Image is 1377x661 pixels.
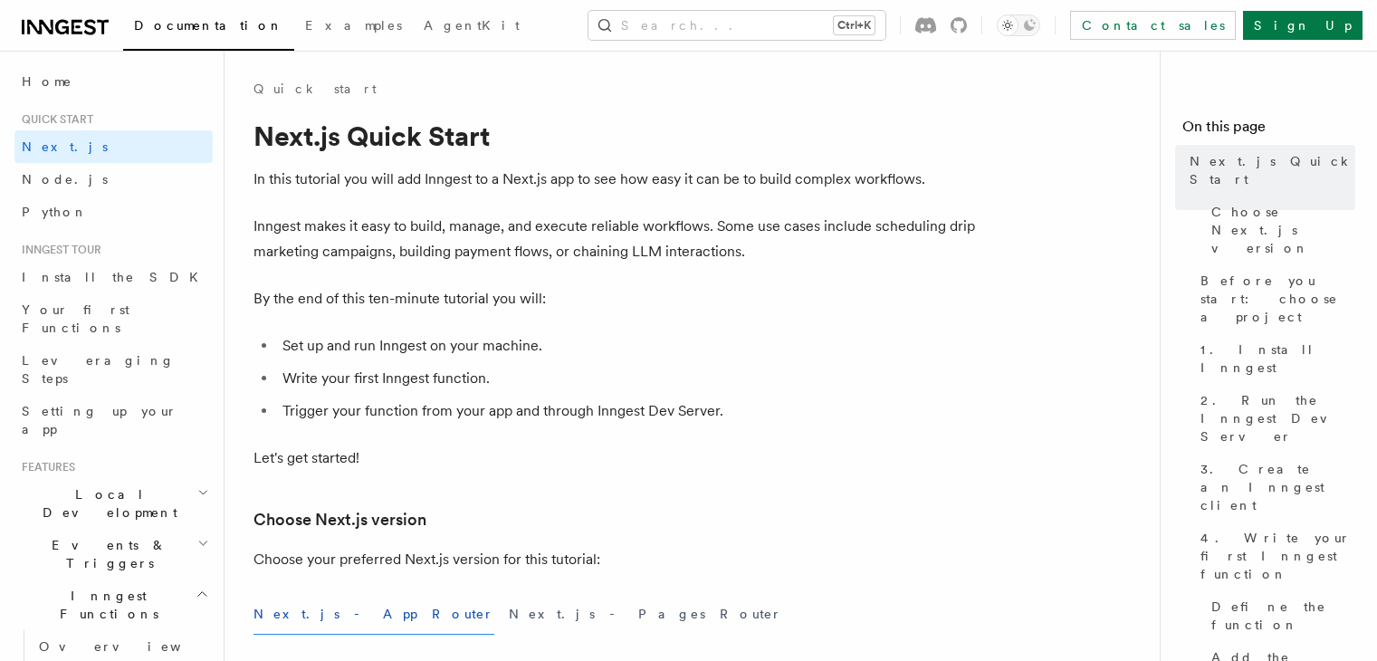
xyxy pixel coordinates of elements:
[22,72,72,91] span: Home
[14,478,213,529] button: Local Development
[253,214,978,264] p: Inngest makes it easy to build, manage, and execute reliable workflows. Some use cases include sc...
[22,353,175,386] span: Leveraging Steps
[1182,145,1355,196] a: Next.js Quick Start
[253,445,978,471] p: Let's get started!
[14,460,75,474] span: Features
[14,196,213,228] a: Python
[253,120,978,152] h1: Next.js Quick Start
[22,302,129,335] span: Your first Functions
[14,293,213,344] a: Your first Functions
[588,11,885,40] button: Search...Ctrl+K
[1200,529,1355,583] span: 4. Write your first Inngest function
[1200,340,1355,377] span: 1. Install Inngest
[14,243,101,257] span: Inngest tour
[14,130,213,163] a: Next.js
[509,594,782,635] button: Next.js - Pages Router
[277,366,978,391] li: Write your first Inngest function.
[134,18,283,33] span: Documentation
[14,580,213,630] button: Inngest Functions
[39,639,225,654] span: Overview
[1182,116,1355,145] h4: On this page
[22,270,209,284] span: Install the SDK
[253,594,494,635] button: Next.js - App Router
[253,286,978,311] p: By the end of this ten-minute tutorial you will:
[22,404,177,436] span: Setting up your app
[997,14,1040,36] button: Toggle dark mode
[22,172,108,187] span: Node.js
[1193,384,1355,453] a: 2. Run the Inngest Dev Server
[1193,333,1355,384] a: 1. Install Inngest
[14,536,197,572] span: Events & Triggers
[1193,264,1355,333] a: Before you start: choose a project
[14,112,93,127] span: Quick start
[294,5,413,49] a: Examples
[1200,391,1355,445] span: 2. Run the Inngest Dev Server
[1200,272,1355,326] span: Before you start: choose a project
[14,261,213,293] a: Install the SDK
[123,5,294,51] a: Documentation
[305,18,402,33] span: Examples
[1193,453,1355,522] a: 3. Create an Inngest client
[253,507,426,532] a: Choose Next.js version
[1200,460,1355,514] span: 3. Create an Inngest client
[1070,11,1236,40] a: Contact sales
[14,395,213,445] a: Setting up your app
[1211,598,1355,634] span: Define the function
[277,333,978,359] li: Set up and run Inngest on your machine.
[14,587,196,623] span: Inngest Functions
[14,65,213,98] a: Home
[22,139,108,154] span: Next.js
[1211,203,1355,257] span: Choose Next.js version
[1204,590,1355,641] a: Define the function
[1193,522,1355,590] a: 4. Write your first Inngest function
[253,167,978,192] p: In this tutorial you will add Inngest to a Next.js app to see how easy it can be to build complex...
[1190,152,1355,188] span: Next.js Quick Start
[253,80,377,98] a: Quick start
[253,547,978,572] p: Choose your preferred Next.js version for this tutorial:
[14,485,197,522] span: Local Development
[424,18,520,33] span: AgentKit
[14,529,213,580] button: Events & Triggers
[1243,11,1363,40] a: Sign Up
[1204,196,1355,264] a: Choose Next.js version
[413,5,531,49] a: AgentKit
[14,344,213,395] a: Leveraging Steps
[834,16,875,34] kbd: Ctrl+K
[14,163,213,196] a: Node.js
[277,398,978,424] li: Trigger your function from your app and through Inngest Dev Server.
[22,205,88,219] span: Python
